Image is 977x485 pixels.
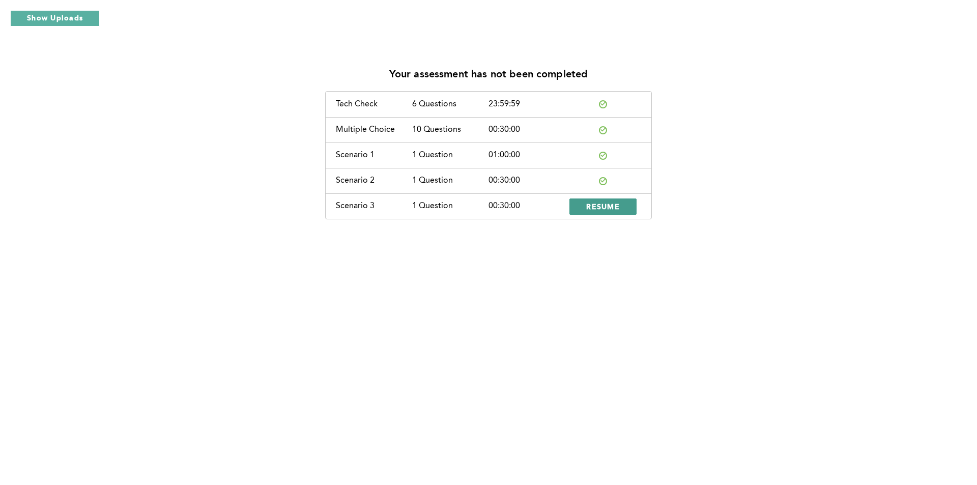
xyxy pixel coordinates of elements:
div: 1 Question [412,176,489,185]
div: 10 Questions [412,125,489,134]
div: 6 Questions [412,100,489,109]
div: 23:59:59 [489,100,565,109]
div: 1 Question [412,202,489,211]
div: Tech Check [336,100,412,109]
div: Scenario 3 [336,202,412,211]
div: 00:30:00 [489,202,565,211]
span: RESUME [586,202,620,211]
div: 00:30:00 [489,125,565,134]
button: Show Uploads [10,10,100,26]
div: Scenario 2 [336,176,412,185]
div: 01:00:00 [489,151,565,160]
div: Multiple Choice [336,125,412,134]
p: Your assessment has not been completed [389,69,588,81]
div: Scenario 1 [336,151,412,160]
button: RESUME [569,198,637,215]
div: 00:30:00 [489,176,565,185]
div: 1 Question [412,151,489,160]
